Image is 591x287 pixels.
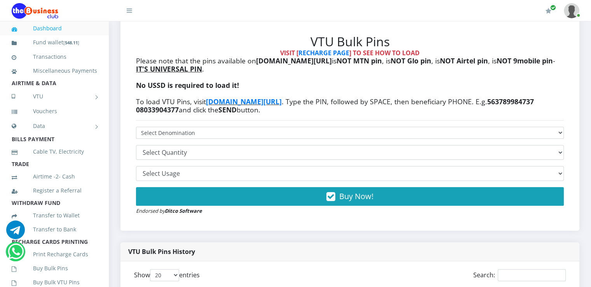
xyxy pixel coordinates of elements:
[497,56,553,65] b: NOT 9mobile pin
[128,247,195,256] strong: VTU Bulk Pins History
[473,269,566,281] label: Search:
[12,220,97,238] a: Transfer to Bank
[63,40,79,45] small: [ ]
[12,3,58,19] img: Logo
[564,3,579,18] img: User
[12,116,97,136] a: Data
[136,97,534,114] b: 563789984737 08033904377
[12,182,97,199] a: Register a Referral
[134,269,200,281] label: Show entries
[440,56,488,65] b: NOT Airtel pin
[6,226,25,239] a: Chat for support
[12,62,97,80] a: Miscellaneous Payments
[12,206,97,224] a: Transfer to Wallet
[65,40,78,45] b: 548.11
[336,56,382,65] b: NOT MTN pin
[12,245,97,263] a: Print Recharge Cards
[12,48,97,66] a: Transactions
[298,49,349,57] a: RECHARGE PAGE
[12,168,97,185] a: Airtime -2- Cash
[12,87,97,106] a: VTU
[136,207,202,214] small: Endorsed by
[136,64,202,73] u: IT'S UNIVERSAL PIN
[218,105,237,114] b: SEND
[12,259,97,277] a: Buy Bulk Pins
[546,8,551,14] i: Renew/Upgrade Subscription
[12,102,97,120] a: Vouchers
[12,19,97,37] a: Dashboard
[136,57,564,114] h4: Please note that the pins available on is , is , is , is - . To load VTU Pins, visit . Type the P...
[8,248,24,261] a: Chat for support
[12,33,97,52] a: Fund wallet[548.11]
[136,80,239,90] b: No USSD is required to load it!
[339,191,373,201] span: Buy Now!
[165,207,202,214] strong: Ditco Software
[150,269,179,281] select: Showentries
[136,187,564,206] button: Buy Now!
[391,56,431,65] b: NOT Glo pin
[136,34,564,49] h2: VTU Bulk Pins
[12,143,97,161] a: Cable TV, Electricity
[498,269,566,281] input: Search:
[550,5,556,10] span: Renew/Upgrade Subscription
[206,97,282,106] a: [DOMAIN_NAME][URL]
[256,56,332,65] b: [DOMAIN_NAME][URL]
[280,49,420,57] strong: VISIT [ ] TO SEE HOW TO LOAD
